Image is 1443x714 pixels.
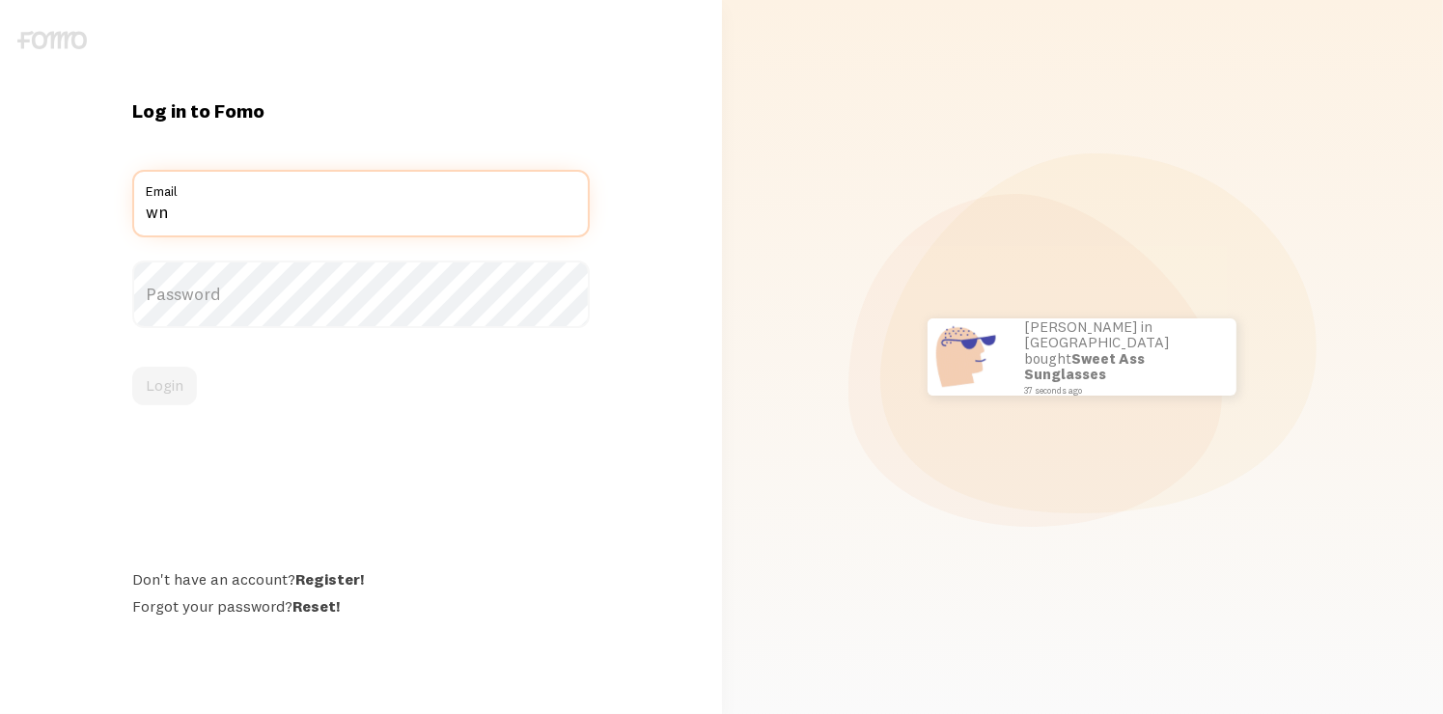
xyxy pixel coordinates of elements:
div: Forgot your password? [132,596,590,616]
label: Password [132,261,590,328]
img: fomo-logo-gray-b99e0e8ada9f9040e2984d0d95b3b12da0074ffd48d1e5cb62ac37fc77b0b268.svg [17,31,87,49]
h1: Log in to Fomo [132,98,590,124]
a: Reset! [292,596,340,616]
a: Register! [295,569,364,589]
div: Don't have an account? [132,569,590,589]
label: Email [132,170,590,203]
